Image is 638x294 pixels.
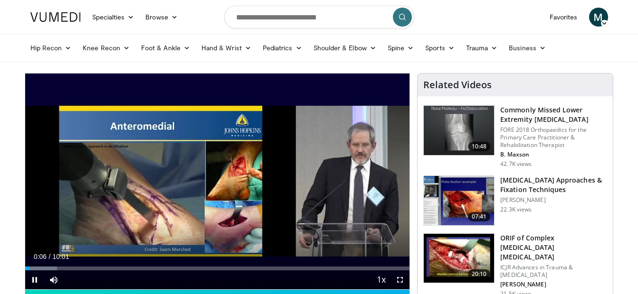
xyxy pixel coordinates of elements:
[500,151,607,158] p: B. Maxson
[589,8,608,27] a: M
[460,38,504,57] a: Trauma
[424,176,494,225] img: a62318ec-2188-4613-ae5d-84e3ab2d8b19.150x105_q85_crop-smart_upscale.jpg
[52,253,69,260] span: 10:01
[419,38,460,57] a: Sports
[500,175,607,194] h3: [MEDICAL_DATA] Approaches & Fixation Techniques
[25,270,44,289] button: Pause
[424,106,494,155] img: 4aa379b6-386c-4fb5-93ee-de5617843a87.150x105_q85_crop-smart_upscale.jpg
[224,6,414,28] input: Search topics, interventions
[500,233,607,262] h3: ORIF of Complex [MEDICAL_DATA] [MEDICAL_DATA]
[468,212,491,221] span: 07:41
[25,266,410,270] div: Progress Bar
[34,253,47,260] span: 0:06
[503,38,552,57] a: Business
[49,253,51,260] span: /
[25,73,410,290] video-js: Video Player
[500,281,607,288] p: [PERSON_NAME]
[140,8,183,27] a: Browse
[423,79,492,91] h4: Related Videos
[500,264,607,279] p: ICJR Advances in Trauma & [MEDICAL_DATA]
[77,38,135,57] a: Knee Recon
[544,8,583,27] a: Favorites
[423,105,607,168] a: 10:48 Commonly Missed Lower Extremity [MEDICAL_DATA] FORE 2018 Orthopaedics for the Primary Care ...
[500,196,607,204] p: [PERSON_NAME]
[196,38,257,57] a: Hand & Wrist
[308,38,382,57] a: Shoulder & Elbow
[44,270,63,289] button: Mute
[424,234,494,283] img: 473b5e14-8287-4df3-9ec5-f9baf7e98445.150x105_q85_crop-smart_upscale.jpg
[30,12,81,22] img: VuMedi Logo
[500,206,532,213] p: 22.3K views
[423,175,607,226] a: 07:41 [MEDICAL_DATA] Approaches & Fixation Techniques [PERSON_NAME] 22.3K views
[468,269,491,279] span: 20:10
[135,38,196,57] a: Foot & Ankle
[468,142,491,151] span: 10:48
[257,38,308,57] a: Pediatrics
[382,38,419,57] a: Spine
[500,126,607,149] p: FORE 2018 Orthopaedics for the Primary Care Practitioner & Rehabilitation Therapist
[390,270,409,289] button: Fullscreen
[25,38,77,57] a: Hip Recon
[371,270,390,289] button: Playback Rate
[86,8,140,27] a: Specialties
[500,105,607,124] h3: Commonly Missed Lower Extremity [MEDICAL_DATA]
[500,160,532,168] p: 42.7K views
